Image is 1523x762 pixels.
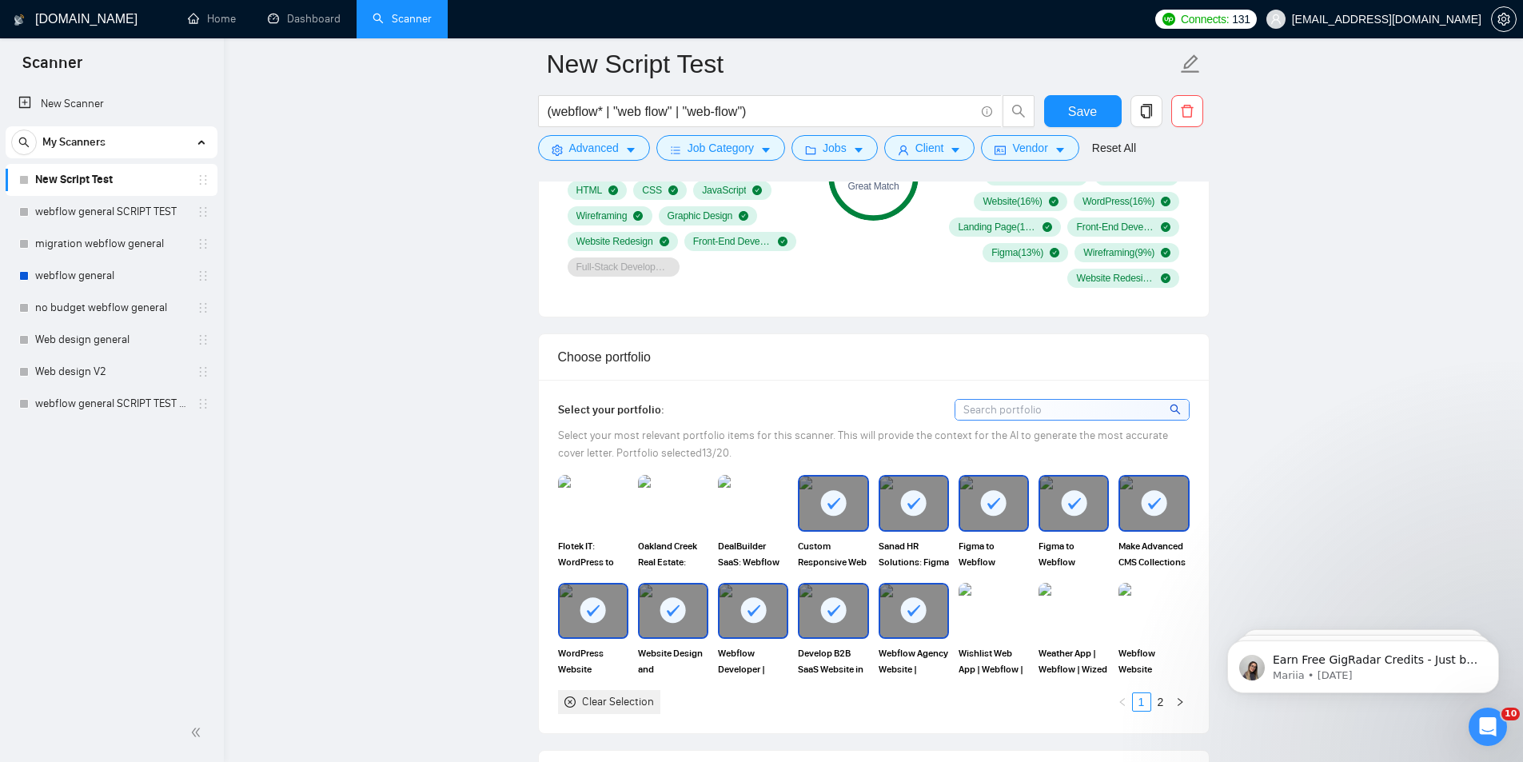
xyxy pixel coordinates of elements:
span: Sanad HR Solutions: Figma to Webflow & SEO-Optimized Development [879,538,949,570]
li: Next Page [1170,692,1190,712]
span: check-circle [633,211,643,221]
div: Clear Selection [582,693,654,711]
span: Wishlist Web App | Webflow | Wized | Xano [959,645,1029,677]
span: JavaScript [702,184,746,197]
span: check-circle [1161,222,1170,232]
button: folderJobscaret-down [791,135,878,161]
a: Reset All [1092,139,1136,157]
span: Landing Page ( 15 %) [958,221,1036,233]
li: My Scanners [6,126,217,420]
span: Webflow Agency Website | Custom Checkout in Webflow | Figma to Webflow [879,645,949,677]
a: migration webflow general [35,228,187,260]
span: check-circle [660,237,669,246]
button: copy [1130,95,1162,127]
span: setting [552,144,563,156]
span: caret-down [625,144,636,156]
button: userClientcaret-down [884,135,975,161]
span: Advanced [569,139,619,157]
span: setting [1492,13,1516,26]
li: New Scanner [6,88,217,120]
span: Full-Stack Development [576,261,671,273]
span: double-left [190,724,206,740]
span: holder [197,301,209,314]
div: Great Match [828,182,919,191]
span: edit [1180,54,1201,74]
span: Select your portfolio: [558,403,664,417]
a: Web design general [35,324,187,356]
a: homeHome [188,12,236,26]
span: Wireframing ( 9 %) [1083,246,1154,259]
li: 1 [1132,692,1151,712]
input: Search Freelance Jobs... [548,102,975,122]
a: Web design V2 [35,356,187,388]
button: left [1113,692,1132,712]
button: delete [1171,95,1203,127]
span: holder [197,174,209,186]
span: 131 [1232,10,1250,28]
span: My Scanners [42,126,106,158]
a: webflow general SCRIPT TEST V2 [35,388,187,420]
span: copy [1131,104,1162,118]
button: settingAdvancedcaret-down [538,135,650,161]
span: Graphic Design [668,209,733,222]
span: check-circle [1161,248,1170,257]
img: logo [14,7,25,33]
span: right [1175,697,1185,707]
span: Front-End Development [693,235,771,248]
span: Figma to Webflow Website Conversion for AI SaaS Business [959,538,1029,570]
span: check-circle [1043,222,1052,232]
li: Previous Page [1113,692,1132,712]
span: user [1270,14,1282,25]
span: check-circle [1161,197,1170,206]
span: Website Design and Development in Webflow | SEO-Focused Website [638,645,708,677]
span: check-circle [778,237,787,246]
span: search [12,137,36,148]
a: New Scanner [18,88,205,120]
button: barsJob Categorycaret-down [656,135,785,161]
li: 2 [1151,692,1170,712]
a: webflow general [35,260,187,292]
span: holder [197,269,209,282]
span: Save [1068,102,1097,122]
button: Save [1044,95,1122,127]
img: upwork-logo.png [1162,13,1175,26]
span: folder [805,144,816,156]
span: Oakland Creek Real Estate: Webflow Redesign, HubSpot CRM Integration [638,538,708,570]
span: holder [197,333,209,346]
span: check-circle [739,211,748,221]
button: search [1003,95,1035,127]
span: caret-down [853,144,864,156]
button: search [11,130,37,155]
span: holder [197,205,209,218]
span: Website ( 16 %) [983,195,1042,208]
span: Client [915,139,944,157]
span: WordPress Website Redesign & Migration to Webflow | Saving SEO Traffic [558,645,628,677]
span: Wireframing [576,209,628,222]
span: Figma ( 13 %) [991,246,1043,259]
span: Webflow Developer | Figma to Webflow Website | Tech Website Transition [718,645,788,677]
img: portfolio thumbnail image [1039,583,1109,639]
a: 1 [1133,693,1150,711]
iframe: Intercom live chat [1469,708,1507,746]
span: Website Redesign ( 8 %) [1076,272,1154,285]
span: caret-down [950,144,961,156]
input: Scanner name... [547,44,1177,84]
span: check-circle [752,186,762,195]
a: dashboardDashboard [268,12,341,26]
span: check-circle [1049,197,1059,206]
span: caret-down [1055,144,1066,156]
span: check-circle [608,186,618,195]
span: check-circle [668,186,678,195]
span: close-circle [564,696,576,708]
span: DealBuilder SaaS: Webflow Development, Localization & Cost Savings [718,538,788,570]
img: portfolio thumbnail image [1118,583,1189,639]
a: webflow general SCRIPT TEST [35,196,187,228]
span: info-circle [982,106,992,117]
span: caret-down [760,144,771,156]
span: check-circle [1161,273,1170,283]
span: Webflow Website Development - Membership App | Aicyclopedia [1118,645,1189,677]
img: portfolio thumbnail image [959,583,1029,639]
